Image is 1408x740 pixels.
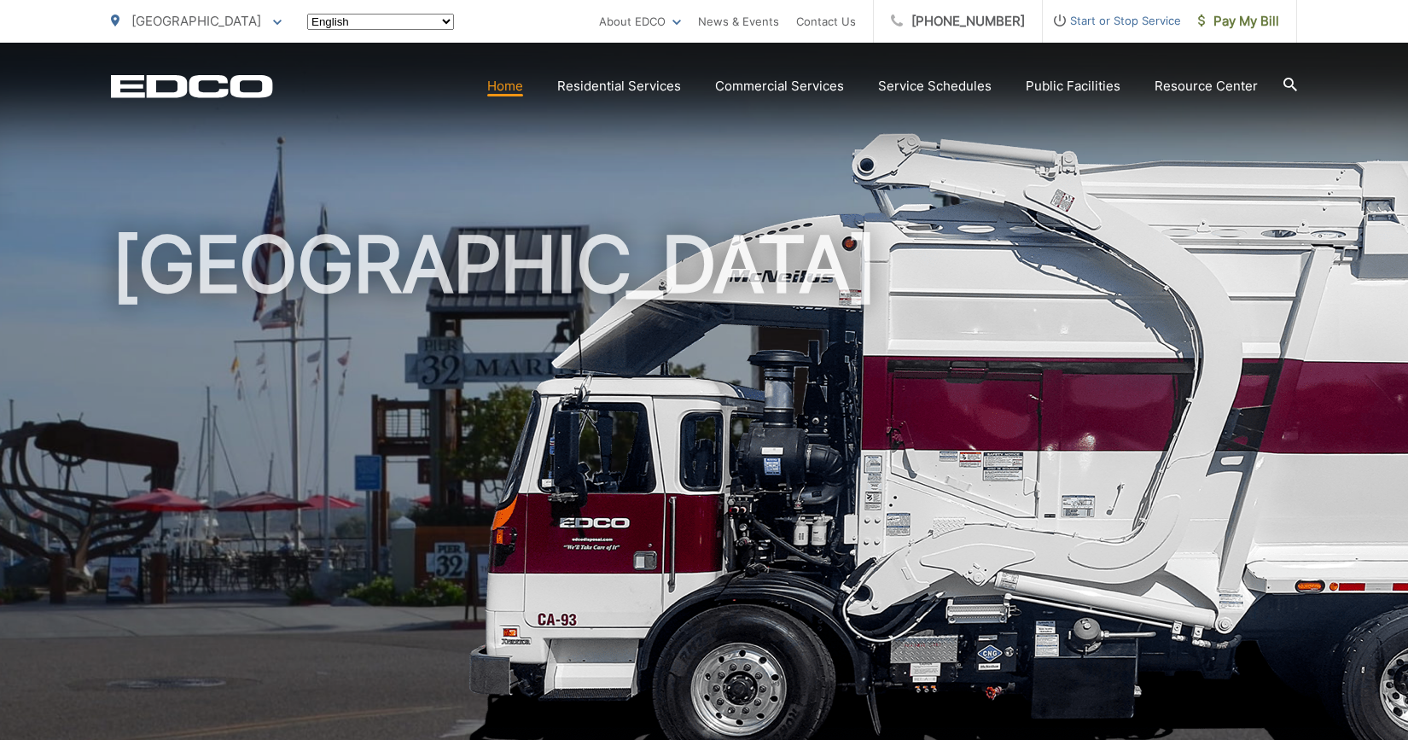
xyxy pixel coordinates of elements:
a: EDCD logo. Return to the homepage. [111,74,273,98]
span: Pay My Bill [1198,11,1279,32]
a: Service Schedules [878,76,992,96]
a: Residential Services [557,76,681,96]
select: Select a language [307,14,454,30]
a: Resource Center [1155,76,1258,96]
span: [GEOGRAPHIC_DATA] [131,13,261,29]
a: About EDCO [599,11,681,32]
a: Contact Us [796,11,856,32]
a: Public Facilities [1026,76,1120,96]
a: Home [487,76,523,96]
a: News & Events [698,11,779,32]
a: Commercial Services [715,76,844,96]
